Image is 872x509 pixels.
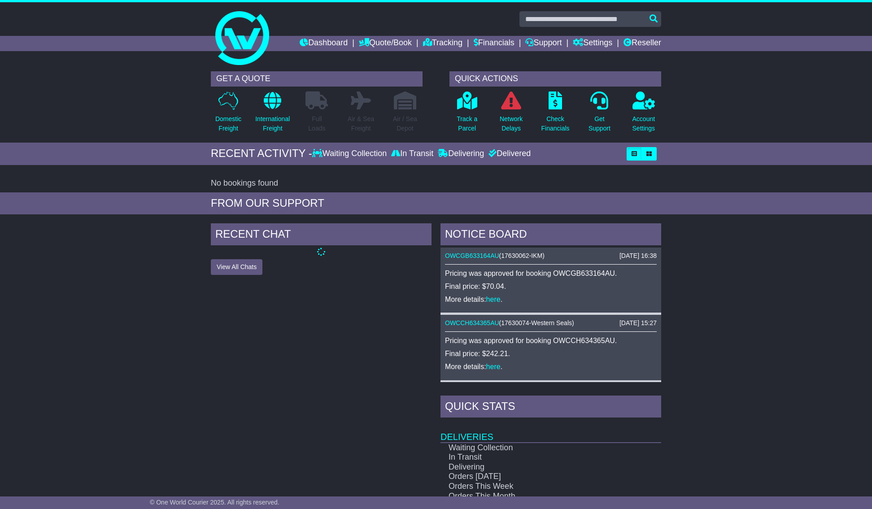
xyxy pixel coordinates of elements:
[445,349,657,358] p: Final price: $242.21.
[623,36,661,51] a: Reseller
[589,114,610,133] p: Get Support
[150,499,279,506] span: © One World Courier 2025. All rights reserved.
[359,36,412,51] a: Quote/Book
[211,178,661,188] div: No bookings found
[215,91,242,138] a: DomesticFreight
[445,362,657,371] p: More details: .
[486,363,501,370] a: here
[440,420,661,443] td: Deliveries
[348,114,374,133] p: Air & Sea Freight
[211,197,661,210] div: FROM OUR SUPPORT
[573,36,612,51] a: Settings
[255,114,290,133] p: International Freight
[300,36,348,51] a: Dashboard
[445,319,499,326] a: OWCCH634365AU
[619,252,657,260] div: [DATE] 16:38
[440,482,629,492] td: Orders This Week
[211,147,312,160] div: RECENT ACTIVITY -
[423,36,462,51] a: Tracking
[486,296,501,303] a: here
[211,259,262,275] button: View All Chats
[500,114,523,133] p: Network Delays
[499,91,523,138] a: NetworkDelays
[393,114,417,133] p: Air / Sea Depot
[440,472,629,482] td: Orders [DATE]
[440,452,629,462] td: In Transit
[525,36,562,51] a: Support
[440,223,661,248] div: NOTICE BOARD
[501,252,542,259] span: 17630062-IKM
[456,91,478,138] a: Track aParcel
[445,282,657,291] p: Final price: $70.04.
[445,336,657,345] p: Pricing was approved for booking OWCCH634365AU.
[445,319,657,327] div: ( )
[474,36,514,51] a: Financials
[588,91,611,138] a: GetSupport
[445,252,499,259] a: OWCGB633164AU
[436,149,486,159] div: Delivering
[457,114,477,133] p: Track a Parcel
[619,319,657,327] div: [DATE] 15:27
[501,319,572,326] span: 17630074-Western Seals
[440,492,629,501] td: Orders This Month
[389,149,436,159] div: In Transit
[541,114,570,133] p: Check Financials
[255,91,290,138] a: InternationalFreight
[440,396,661,420] div: Quick Stats
[211,223,432,248] div: RECENT CHAT
[486,149,531,159] div: Delivered
[632,91,656,138] a: AccountSettings
[305,114,328,133] p: Full Loads
[215,114,241,133] p: Domestic Freight
[445,295,657,304] p: More details: .
[211,71,423,87] div: GET A QUOTE
[449,71,661,87] div: QUICK ACTIONS
[632,114,655,133] p: Account Settings
[312,149,389,159] div: Waiting Collection
[445,252,657,260] div: ( )
[541,91,570,138] a: CheckFinancials
[440,462,629,472] td: Delivering
[440,443,629,453] td: Waiting Collection
[445,269,657,278] p: Pricing was approved for booking OWCGB633164AU.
